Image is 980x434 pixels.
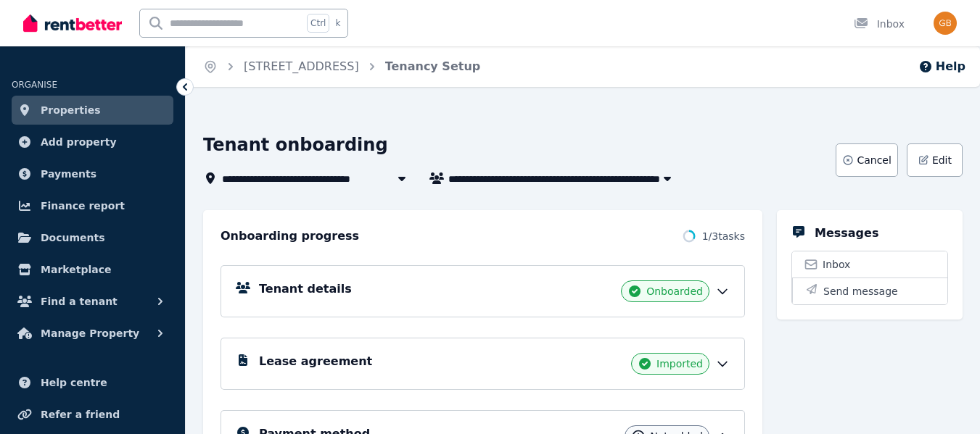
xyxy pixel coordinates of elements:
[857,153,891,167] span: Cancel
[41,293,118,310] span: Find a tenant
[702,229,745,243] span: 1 / 3 tasks
[203,133,388,157] h1: Tenant onboarding
[259,280,352,298] h5: Tenant details
[918,58,965,75] button: Help
[221,228,359,245] h2: Onboarding progress
[335,17,340,29] span: k
[823,284,898,299] span: Send message
[41,261,111,278] span: Marketplace
[12,287,173,316] button: Find a tenant
[12,368,173,397] a: Help centre
[186,46,498,87] nav: Breadcrumb
[12,128,173,157] a: Add property
[307,14,329,33] span: Ctrl
[932,153,952,167] span: Edit
[41,229,105,246] span: Documents
[12,96,173,125] a: Properties
[931,385,965,420] iframe: Intercom live chat
[656,356,703,371] span: Imported
[41,374,107,391] span: Help centre
[41,165,96,183] span: Payments
[907,143,963,177] button: Edit
[385,58,481,75] span: Tenancy Setup
[646,284,703,299] span: Onboarded
[792,277,947,304] button: Send message
[815,225,878,242] h5: Messages
[823,257,850,272] span: Inbox
[792,251,947,277] a: Inbox
[41,101,101,119] span: Properties
[12,191,173,220] a: Finance report
[41,133,117,151] span: Add property
[836,143,897,177] button: Cancel
[12,80,57,90] span: ORGANISE
[23,12,122,34] img: RentBetter
[259,353,372,370] h5: Lease agreement
[244,59,359,73] a: [STREET_ADDRESS]
[854,17,905,31] div: Inbox
[12,159,173,188] a: Payments
[12,255,173,284] a: Marketplace
[12,400,173,429] a: Refer a friend
[41,325,139,342] span: Manage Property
[12,223,173,252] a: Documents
[41,197,125,214] span: Finance report
[934,12,957,35] img: Georgia Beven
[41,406,120,423] span: Refer a friend
[12,319,173,348] button: Manage Property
